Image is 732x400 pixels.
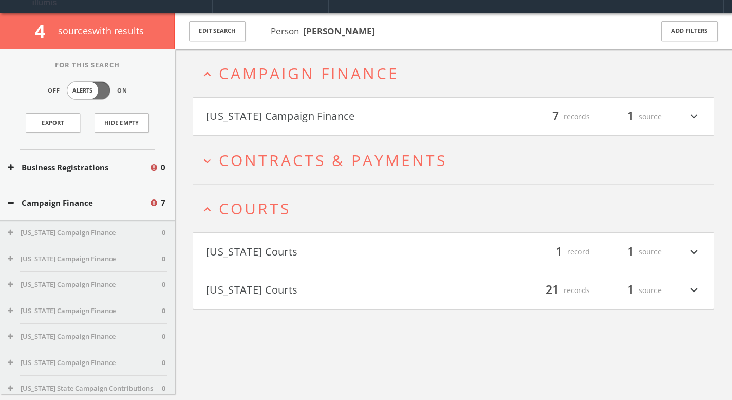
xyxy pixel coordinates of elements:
[162,306,165,316] span: 0
[8,384,162,394] button: [US_STATE] State Campaign Contributions
[623,243,639,261] span: 1
[528,243,590,261] div: record
[206,243,454,261] button: [US_STATE] Courts
[271,25,375,37] span: Person
[548,107,564,125] span: 7
[206,108,454,125] button: [US_STATE] Campaign Finance
[219,198,291,219] span: Courts
[8,332,162,342] button: [US_STATE] Campaign Finance
[161,161,165,173] span: 0
[687,282,701,299] i: expand_more
[162,228,165,238] span: 0
[8,197,149,209] button: Campaign Finance
[8,280,162,290] button: [US_STATE] Campaign Finance
[162,358,165,368] span: 0
[600,243,662,261] div: source
[551,243,567,261] span: 1
[26,113,80,133] a: Export
[219,63,399,84] span: Campaign Finance
[623,107,639,125] span: 1
[623,281,639,299] span: 1
[162,332,165,342] span: 0
[661,21,718,41] button: Add Filters
[189,21,246,41] button: Edit Search
[35,19,54,43] span: 4
[219,150,447,171] span: Contracts & Payments
[200,203,214,216] i: expand_less
[58,25,144,37] span: source s with results
[200,152,714,169] button: expand_moreContracts & Payments
[200,65,714,82] button: expand_lessCampaign Finance
[95,113,149,133] button: Hide Empty
[8,228,162,238] button: [US_STATE] Campaign Finance
[528,282,590,299] div: records
[8,358,162,368] button: [US_STATE] Campaign Finance
[541,281,564,299] span: 21
[162,384,165,394] span: 0
[8,306,162,316] button: [US_STATE] Campaign Finance
[200,67,214,81] i: expand_less
[8,161,149,173] button: Business Registrations
[200,154,214,168] i: expand_more
[200,200,714,217] button: expand_lessCourts
[162,254,165,264] span: 0
[47,60,127,70] span: For This Search
[48,86,60,95] span: Off
[528,108,590,125] div: records
[117,86,127,95] span: On
[162,280,165,290] span: 0
[8,254,162,264] button: [US_STATE] Campaign Finance
[600,108,662,125] div: source
[206,282,454,299] button: [US_STATE] Courts
[687,243,701,261] i: expand_more
[161,197,165,209] span: 7
[687,108,701,125] i: expand_more
[600,282,662,299] div: source
[303,25,375,37] b: [PERSON_NAME]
